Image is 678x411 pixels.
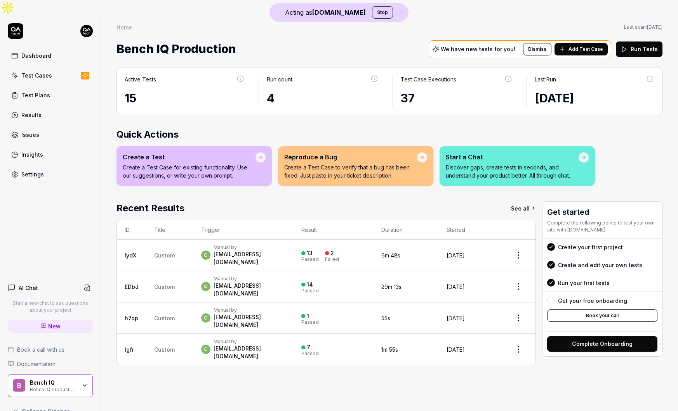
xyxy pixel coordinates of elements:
[558,279,610,287] div: Run your first tests
[547,206,657,218] h3: Get started
[535,75,556,83] div: Last Run
[8,68,93,83] a: Test Cases
[8,320,93,333] a: New
[123,163,256,180] p: Create a Test Case for existing functionality. Use our suggestions, or write your own prompt.
[80,25,93,37] img: 7ccf6c19-61ad-4a6c-8811-018b02a1b829.jpg
[214,338,286,345] div: Manual by
[125,252,136,259] a: IydX
[8,127,93,142] a: Issues
[284,152,417,162] div: Reproduce a Bug
[17,345,64,354] span: Book a call with us
[125,283,139,290] a: EDbJ
[381,252,400,259] time: 6m 48s
[447,252,465,259] time: [DATE]
[446,152,579,162] div: Start a Chat
[214,276,286,282] div: Manual by
[125,346,134,353] a: Igfr
[307,250,313,257] div: 13
[116,23,132,31] div: Home
[8,345,93,354] a: Book a call with us
[547,309,657,322] button: Book your call
[624,24,662,31] span: Last scan:
[123,152,256,162] div: Create a Test
[267,75,292,83] div: Run count
[21,111,42,119] div: Results
[558,261,642,269] div: Create and edit your own tests
[624,24,662,31] button: Last scan:[DATE]
[214,345,286,360] div: [EMAIL_ADDRESS][DOMAIN_NAME]
[201,250,210,260] span: c
[535,91,574,105] time: [DATE]
[13,379,25,392] span: B
[154,283,175,290] span: Custom
[8,48,93,63] a: Dashboard
[307,313,309,319] div: 1
[8,360,93,368] a: Documentation
[214,250,286,266] div: [EMAIL_ADDRESS][DOMAIN_NAME]
[146,220,193,240] th: Title
[307,344,310,351] div: 7
[154,346,175,353] span: Custom
[30,379,76,386] div: Bench IQ
[547,336,657,352] button: Complete Onboarding
[401,90,513,107] div: 37
[214,244,286,250] div: Manual by
[8,167,93,182] a: Settings
[201,345,210,354] span: c
[21,131,39,139] div: Issues
[17,360,56,368] span: Documentation
[446,163,579,180] p: Discover gaps, create tests in seconds, and understand your product better. All through chat.
[616,41,662,57] button: Run Tests
[116,39,236,59] span: Bench IQ Production
[568,46,603,53] span: Add Test Case
[267,90,379,107] div: 4
[401,75,456,83] div: Test Case Executions
[381,315,390,321] time: 55s
[301,288,319,293] div: Passed
[8,107,93,123] a: Results
[301,351,319,356] div: Passed
[8,374,93,397] button: BBench IQBench IQ Production
[201,282,210,291] span: c
[201,313,210,323] span: c
[21,150,43,159] div: Insights
[125,75,156,83] div: Active Tests
[294,220,374,240] th: Result
[193,220,294,240] th: Trigger
[511,201,536,215] a: See all
[439,220,501,240] th: Started
[330,250,334,257] div: 2
[117,220,146,240] th: ID
[447,283,465,290] time: [DATE]
[547,219,657,233] div: Complete the following points to test your own site with [DOMAIN_NAME]
[381,283,402,290] time: 29m 13s
[558,297,627,305] div: Get your free onboarding
[21,71,52,79] div: Test Cases
[523,43,551,55] button: Dismiss
[8,147,93,162] a: Insights
[125,315,138,321] a: h7op
[325,257,339,262] div: Failed
[154,315,175,321] span: Custom
[8,300,93,314] p: Start a new chat to ask questions about your project
[447,346,465,353] time: [DATE]
[447,315,465,321] time: [DATE]
[116,201,184,215] h2: Recent Results
[647,24,662,30] time: [DATE]
[21,170,44,178] div: Settings
[372,6,393,19] button: Stop
[441,47,515,52] p: We have new tests for you!
[301,320,319,325] div: Passed
[125,90,245,107] div: 15
[307,281,313,288] div: 14
[301,257,319,262] div: Passed
[381,346,398,353] time: 1m 55s
[8,88,93,103] a: Test Plans
[21,91,50,99] div: Test Plans
[30,386,76,392] div: Bench IQ Production
[214,307,286,313] div: Manual by
[21,52,51,60] div: Dashboard
[116,128,662,142] h2: Quick Actions
[19,284,38,292] h4: AI Chat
